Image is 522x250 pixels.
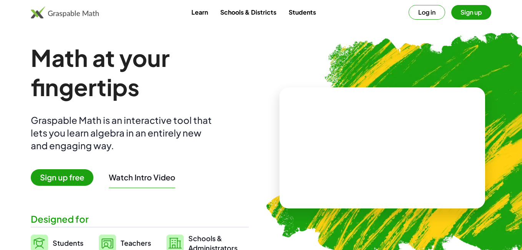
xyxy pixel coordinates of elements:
a: Schools & Districts [214,5,283,19]
video: What is this? This is dynamic math notation. Dynamic math notation plays a central role in how Gr... [325,119,440,177]
button: Log in [409,5,445,20]
a: Learn [185,5,214,19]
span: Students [53,238,83,247]
button: Watch Intro Video [109,172,175,182]
div: Designed for [31,213,249,225]
span: Teachers [121,238,151,247]
div: Graspable Math is an interactive tool that lets you learn algebra in an entirely new and engaging... [31,114,215,152]
span: Sign up free [31,169,93,186]
h1: Math at your fingertips [31,43,249,102]
button: Sign up [451,5,491,20]
a: Students [283,5,322,19]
